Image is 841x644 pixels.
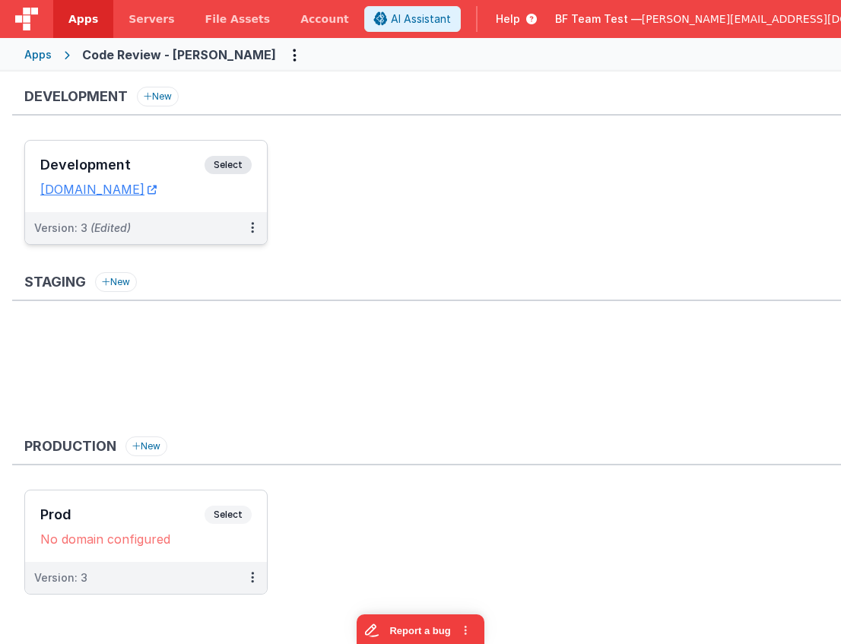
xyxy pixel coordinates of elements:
div: Version: 3 [34,570,87,585]
button: AI Assistant [364,6,461,32]
h3: Prod [40,507,205,522]
h3: Staging [24,274,86,290]
span: Select [205,156,252,174]
a: [DOMAIN_NAME] [40,182,157,197]
h3: Development [24,89,128,104]
h3: Production [24,439,116,454]
button: New [137,87,179,106]
span: (Edited) [90,221,131,234]
button: Options [282,43,306,67]
button: New [125,436,167,456]
span: BF Team Test — [555,11,642,27]
span: Apps [68,11,98,27]
span: Servers [129,11,174,27]
h3: Development [40,157,205,173]
div: Apps [24,47,52,62]
div: Version: 3 [34,220,131,236]
button: New [95,272,137,292]
span: Help [496,11,520,27]
span: AI Assistant [391,11,451,27]
div: No domain configured [40,531,252,547]
div: Code Review - [PERSON_NAME] [82,46,276,64]
span: File Assets [205,11,271,27]
span: Select [205,506,252,524]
